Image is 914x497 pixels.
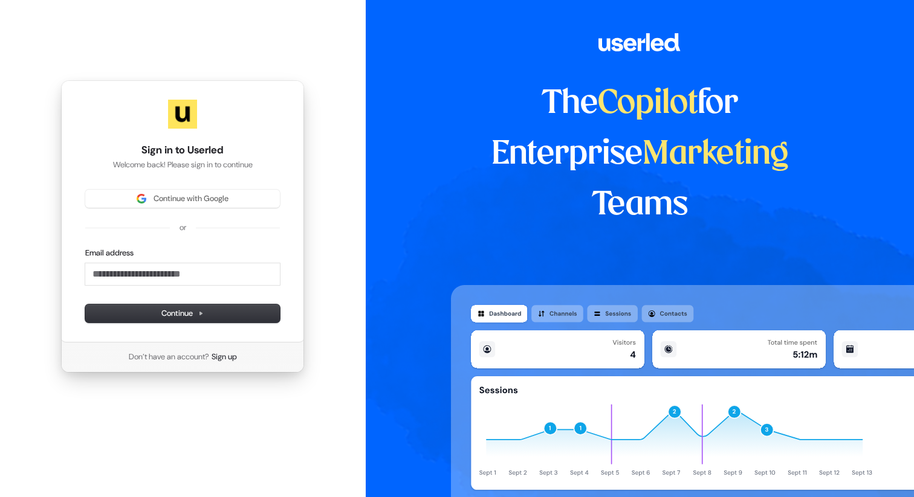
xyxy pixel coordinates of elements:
[168,100,197,129] img: Userled
[85,304,280,322] button: Continue
[643,139,789,170] span: Marketing
[212,351,237,362] a: Sign up
[85,159,280,170] p: Welcome back! Please sign in to continue
[85,143,280,158] h1: Sign in to Userled
[154,193,228,204] span: Continue with Google
[180,222,186,233] p: or
[85,190,280,208] button: Sign in with GoogleContinue with Google
[85,248,134,258] label: Email address
[161,308,204,319] span: Continue
[129,351,209,362] span: Don’t have an account?
[451,79,829,231] h1: The for Enterprise Teams
[598,88,698,120] span: Copilot
[137,194,146,204] img: Sign in with Google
